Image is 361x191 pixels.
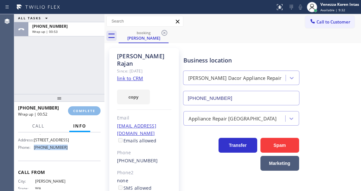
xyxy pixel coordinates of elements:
span: Phone: [18,145,34,150]
span: Address: [18,138,34,142]
span: [PHONE_NUMBER] [32,24,68,29]
button: Transfer [219,138,257,153]
button: COMPLETE [68,106,101,115]
span: Call to Customer [317,19,350,25]
div: [PERSON_NAME] Dacor Appliance Repair [188,74,281,82]
button: Info [69,120,90,132]
button: copy [117,90,150,104]
span: COMPLETE [73,109,95,113]
button: Marketing [260,156,299,171]
button: Call to Customer [305,16,355,28]
input: Search [107,16,183,26]
input: Emails allowed [118,138,122,142]
button: ALL TASKS [14,14,54,22]
div: Phone2 [117,169,171,177]
div: booking [119,30,168,35]
a: [EMAIL_ADDRESS][DOMAIN_NAME] [117,123,156,136]
span: Available | 9:32 [320,8,345,12]
div: Email [117,114,171,122]
div: Since: [DATE] [117,67,171,75]
button: Call [28,120,48,132]
input: Phone Number [183,91,299,105]
span: ALL TASKS [18,16,41,20]
div: Appliance Repair [GEOGRAPHIC_DATA] [189,115,277,122]
span: [STREET_ADDRESS] [34,138,69,142]
a: [PHONE_NUMBER] [117,158,158,164]
a: link to CRM [117,75,143,81]
div: [PERSON_NAME] Rajan [117,53,171,67]
span: [PERSON_NAME] [35,179,67,184]
input: SMS allowed [118,186,122,190]
div: Ranjini Rajan [119,29,168,43]
span: Wrap up | 00:53 [32,29,58,34]
button: Spam [260,138,299,153]
label: Emails allowed [117,138,157,144]
span: Call From [18,169,101,175]
span: WA [35,186,67,191]
div: Phone [117,149,171,157]
div: [PERSON_NAME] [119,35,168,41]
label: SMS allowed [117,185,151,191]
span: Call [32,123,44,129]
span: Wrap up | 00:52 [18,111,47,117]
span: [PHONE_NUMBER] [18,105,59,111]
div: Business location [183,56,299,65]
span: State: [18,186,35,191]
span: [PERSON_NAME] Dacor Appliance Repair [35,120,67,135]
div: Venezza Koren Intas [320,2,359,7]
button: Mute [296,3,305,12]
span: [PHONE_NUMBER] [34,145,68,150]
span: Info [73,123,86,129]
span: City: [18,179,35,184]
